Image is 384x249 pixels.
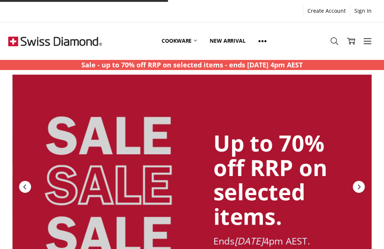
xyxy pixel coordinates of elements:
em: [DATE] [234,234,264,247]
div: Ends 4pm AEST. [213,236,336,246]
div: Previous [18,180,32,194]
div: Up to 70% off RRP on selected items. [213,131,336,228]
a: Show All [252,24,273,58]
a: Cookware [155,24,203,58]
strong: Sale - up to 70% off RRP on selected items - ends [DATE] 4pm AEST [81,60,303,69]
a: Sign In [350,6,376,16]
a: Create Account [303,6,350,16]
img: Free Shipping On Every Order [8,22,102,60]
div: Next [352,180,366,194]
a: New arrival [203,24,252,58]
